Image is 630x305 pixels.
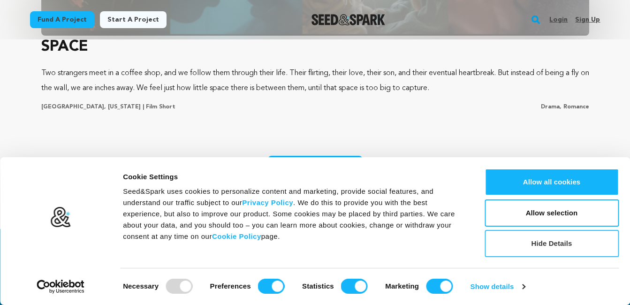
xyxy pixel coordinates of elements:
button: Allow selection [485,199,619,227]
a: Show details [471,280,525,294]
img: Seed&Spark Logo Dark Mode [311,14,385,25]
span: [GEOGRAPHIC_DATA], [US_STATE] | [41,104,144,110]
h3: SPACE [41,36,589,58]
strong: Statistics [302,282,334,290]
a: Seed&Spark Homepage [311,14,385,25]
a: Usercentrics Cookiebot - opens in a new window [20,280,102,294]
div: Cookie Settings [123,171,463,183]
a: Discover More Projects [268,156,363,180]
a: Login [549,12,568,27]
div: Seed&Spark uses cookies to personalize content and marketing, provide social features, and unders... [123,186,463,242]
button: Allow all cookies [485,168,619,196]
img: logo [50,206,71,228]
button: Hide Details [485,230,619,257]
a: Sign up [575,12,600,27]
p: Two strangers meet in a coffee shop, and we follow them through their life. Their flirting, their... [41,66,589,96]
strong: Preferences [210,282,251,290]
a: Privacy Policy [242,198,293,206]
p: Drama, Romance [541,103,589,111]
span: Film Short [146,104,175,110]
a: Cookie Policy [212,232,261,240]
a: Fund a project [30,11,94,28]
strong: Marketing [385,282,419,290]
strong: Necessary [123,282,159,290]
a: Start a project [100,11,167,28]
